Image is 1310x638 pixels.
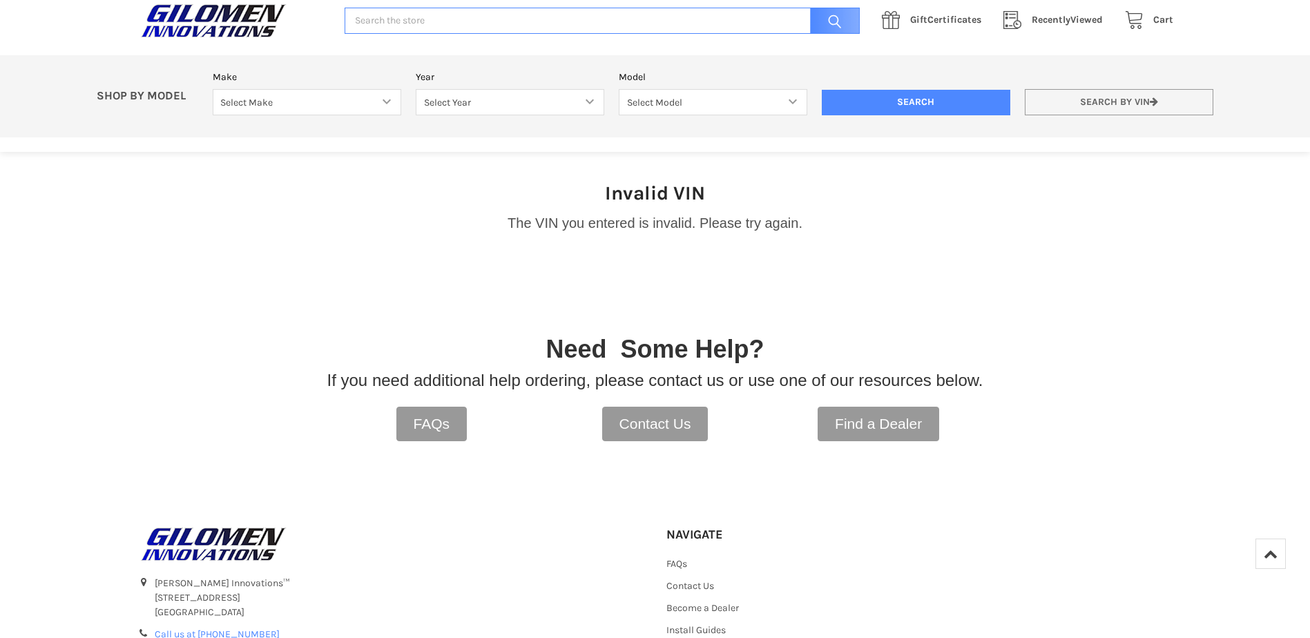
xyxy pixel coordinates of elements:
[345,8,860,35] input: Search the store
[666,527,820,543] h5: Navigate
[213,70,401,84] label: Make
[666,602,739,614] a: Become a Dealer
[874,12,996,29] a: GiftCertificates
[602,407,709,441] a: Contact Us
[546,331,764,368] p: Need Some Help?
[818,407,939,441] a: Find a Dealer
[803,8,860,35] input: Search
[416,70,604,84] label: Year
[1032,14,1070,26] span: Recently
[910,14,981,26] span: Certificates
[155,576,644,619] address: [PERSON_NAME] Innovations™ [STREET_ADDRESS] [GEOGRAPHIC_DATA]
[1117,12,1173,29] a: Cart
[666,558,687,570] a: FAQs
[666,624,726,636] a: Install Guides
[1255,539,1286,569] a: Top of Page
[137,527,644,561] a: GILOMEN INNOVATIONS
[508,213,802,233] p: The VIN you entered is invalid. Please try again.
[666,580,714,592] a: Contact Us
[910,14,927,26] span: Gift
[137,527,289,561] img: GILOMEN INNOVATIONS
[605,181,705,205] h1: Invalid VIN
[396,407,468,441] a: FAQs
[619,70,807,84] label: Model
[1153,14,1173,26] span: Cart
[1025,89,1213,116] a: Search by VIN
[327,368,983,393] p: If you need additional help ordering, please contact us or use one of our resources below.
[822,90,1010,116] input: Search
[90,89,206,104] p: SHOP BY MODEL
[1032,14,1103,26] span: Viewed
[137,3,289,38] img: GILOMEN INNOVATIONS
[996,12,1117,29] a: RecentlyViewed
[137,3,330,38] a: GILOMEN INNOVATIONS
